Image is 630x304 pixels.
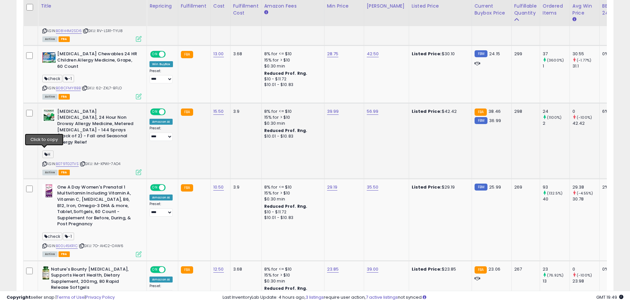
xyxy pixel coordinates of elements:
[366,294,398,300] a: 7 active listings
[59,170,70,175] span: FBA
[264,272,319,278] div: 15% for > $10
[264,209,319,215] div: $10 - $11.72
[7,294,31,300] strong: Copyright
[572,266,599,272] div: 0
[488,108,501,114] span: 38.46
[264,128,308,133] b: Reduced Prof. Rng.
[543,3,567,17] div: Ordered Items
[264,82,319,88] div: $10.01 - $10.83
[264,203,308,209] b: Reduced Prof. Rng.
[602,266,624,272] div: 0%
[547,191,563,196] small: (132.5%)
[264,57,319,63] div: 15% for > $10
[42,36,58,42] span: All listings currently available for purchase on Amazon
[264,10,268,16] small: Amazon Fees.
[63,75,74,82] span: -1
[543,109,569,114] div: 24
[572,184,599,190] div: 29.38
[181,51,193,58] small: FBA
[264,266,319,272] div: 8% for <= $10
[547,273,564,278] small: (76.92%)
[602,109,624,114] div: 6%
[488,266,500,272] span: 23.06
[475,184,487,191] small: FBM
[233,3,259,17] div: Fulfillment Cost
[489,117,501,124] span: 36.99
[543,120,569,126] div: 2
[213,51,224,57] a: 13.00
[572,278,599,284] div: 23.98
[412,184,467,190] div: $29.19
[181,266,193,274] small: FBA
[264,120,319,126] div: $0.30 min
[165,267,175,272] span: OFF
[149,195,173,200] div: Amazon AI
[7,294,115,301] div: seller snap | |
[489,51,500,57] span: 24.15
[602,51,624,57] div: 0%
[56,28,82,34] a: B08H4M2SD6
[475,117,487,124] small: FBM
[543,266,569,272] div: 23
[56,161,79,167] a: B079TG2TVS
[572,17,576,22] small: Avg Win Price.
[602,3,626,17] div: BB Share 24h.
[151,185,159,190] span: ON
[367,3,406,10] div: [PERSON_NAME]
[233,184,256,190] div: 3.9
[149,69,173,84] div: Preset:
[514,51,535,57] div: 299
[181,109,193,116] small: FBA
[543,278,569,284] div: 13
[149,61,173,67] div: Win BuyBox
[57,184,138,229] b: One A Day Women's Prenatal 1 Multivitamin Including Vitamin A, Vitamin C, [MEDICAL_DATA], B6, B12...
[42,109,142,174] div: ASIN:
[475,50,487,57] small: FBM
[514,184,535,190] div: 269
[42,184,56,197] img: 41pAA8hA41L._SL40_.jpg
[151,52,159,57] span: ON
[412,266,442,272] b: Listed Price:
[306,294,324,300] a: 3 listings
[572,196,599,202] div: 30.78
[264,51,319,57] div: 8% for <= $10
[57,109,138,147] b: [MEDICAL_DATA] [MEDICAL_DATA], 24 Hour Non Drowsy Allergy Medicine, Metered [MEDICAL_DATA] - 144 ...
[572,120,599,126] div: 42.42
[42,184,142,256] div: ASIN:
[327,3,361,10] div: Min Price
[577,191,593,196] small: (-4.55%)
[327,266,339,273] a: 23.85
[42,51,56,64] img: 51XNMIBlEvL._SL40_.jpg
[572,3,597,17] div: Avg Win Price
[80,161,120,166] span: | SKU: IM-KPWI-7AO4
[213,184,224,191] a: 10.50
[327,51,339,57] a: 28.75
[149,126,173,141] div: Preset:
[367,184,379,191] a: 35.50
[489,184,501,190] span: 25.99
[42,75,62,82] span: check
[51,266,131,292] b: Nature's Bounty [MEDICAL_DATA], Supports Heart Health, Dietary Supplement, 200mg, 80 Rapid Releas...
[264,63,319,69] div: $0.30 min
[165,52,175,57] span: OFF
[151,109,159,114] span: ON
[412,51,442,57] b: Listed Price:
[412,108,442,114] b: Listed Price:
[264,76,319,82] div: $10 - $11.72
[572,51,599,57] div: 30.55
[57,294,85,300] a: Terms of Use
[577,273,592,278] small: (-100%)
[264,114,319,120] div: 15% for > $10
[264,190,319,196] div: 15% for > $10
[264,3,321,10] div: Amazon Fees
[42,151,54,158] span: H
[543,184,569,190] div: 93
[547,115,562,120] small: (1100%)
[59,251,70,257] span: FBA
[42,251,58,257] span: All listings currently available for purchase on Amazon
[42,170,58,175] span: All listings currently available for purchase on Amazon
[151,267,159,272] span: ON
[233,266,256,272] div: 3.68
[572,63,599,69] div: 31.1
[181,3,208,10] div: Fulfillment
